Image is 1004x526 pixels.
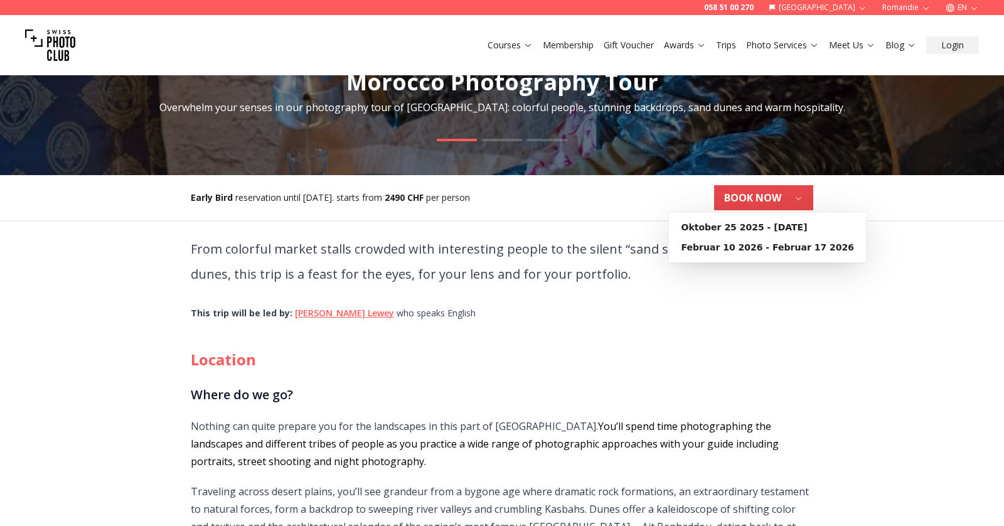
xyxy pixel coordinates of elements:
a: [PERSON_NAME] Lewey [295,307,394,319]
p: From colorful market stalls crowded with interesting people to the silent “sand sea” of the Sahar... [191,237,813,287]
a: Blog [885,39,916,51]
button: Gift Voucher [599,36,659,54]
button: Blog [880,36,921,54]
h2: Location [191,350,813,370]
button: Awards [659,36,711,54]
a: Meet Us [829,39,875,51]
img: Swiss photo club [25,20,75,70]
span: reservation until [DATE]. starts from [235,191,382,203]
button: Trips [711,36,741,54]
b: Oktober 25 2025 - [DATE] [681,221,808,233]
a: Membership [543,39,594,51]
div: who speaks English [191,307,813,319]
span: You’ll spend time photographing the landscapes and different tribes of people as you practice a w... [191,419,779,468]
a: Courses [488,39,533,51]
p: Nothing can quite prepare you for the landscapes in this part of [GEOGRAPHIC_DATA]. [191,417,813,470]
b: 2490 CHF [385,191,424,203]
a: Photo Services [746,39,819,51]
h1: Morocco Photography Tour [346,70,658,95]
button: Courses [483,36,538,54]
button: Membership [538,36,599,54]
a: Trips [716,39,736,51]
a: Awards [664,39,706,51]
div: BOOK NOW [669,212,867,262]
button: Login [926,36,979,54]
b: Early Bird [191,191,233,203]
button: BOOK NOW [714,185,813,210]
button: Photo Services [741,36,824,54]
span: per person [426,191,470,203]
b: Februar 10 2026 - Februar 17 2026 [681,241,854,254]
a: 058 51 00 270 [704,3,754,13]
a: Gift Voucher [604,39,654,51]
b: BOOK NOW [724,190,781,205]
button: Meet Us [824,36,880,54]
h3: Where do we go? [191,385,813,405]
b: This trip will be led by : [191,307,292,319]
